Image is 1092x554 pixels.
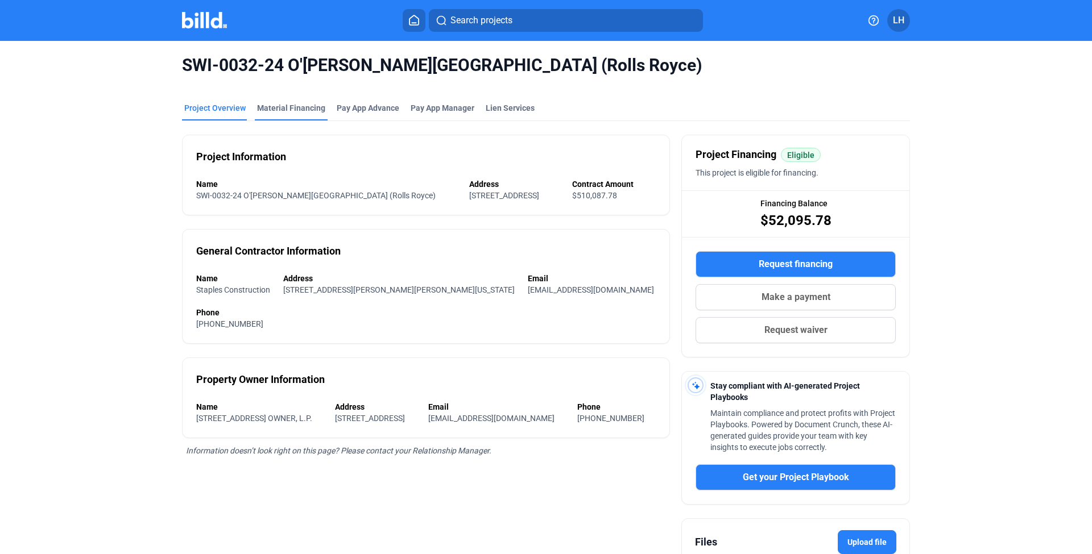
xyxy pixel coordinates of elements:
[196,285,270,294] span: Staples Construction
[528,285,654,294] span: [EMAIL_ADDRESS][DOMAIN_NAME]
[743,470,849,484] span: Get your Project Playbook
[577,401,656,413] div: Phone
[762,290,830,304] span: Make a payment
[764,323,828,337] span: Request waiver
[469,191,539,200] span: [STREET_ADDRESS]
[196,307,656,318] div: Phone
[572,178,656,190] div: Contract Amount
[196,319,263,328] span: [PHONE_NUMBER]
[887,9,910,32] button: LH
[572,191,617,200] span: $510,087.78
[196,273,272,284] div: Name
[429,9,703,32] button: Search projects
[710,409,895,452] span: Maintain compliance and protect profits with Project Playbooks. Powered by Document Crunch, these...
[469,178,561,190] div: Address
[196,414,312,423] span: [STREET_ADDRESS] OWNER, L.P.
[186,446,491,455] span: Information doesn’t look right on this page? Please contact your Relationship Manager.
[577,414,644,423] span: [PHONE_NUMBER]
[196,243,341,259] div: General Contractor Information
[182,12,227,28] img: Billd Company Logo
[486,102,535,114] div: Lien Services
[335,414,405,423] span: [STREET_ADDRESS]
[428,414,555,423] span: [EMAIL_ADDRESS][DOMAIN_NAME]
[184,102,246,114] div: Project Overview
[196,372,325,388] div: Property Owner Information
[283,285,515,294] span: [STREET_ADDRESS][PERSON_NAME][PERSON_NAME][US_STATE]
[710,381,860,402] span: Stay compliant with AI-generated Project Playbooks
[696,251,896,277] button: Request financing
[695,534,717,550] div: Files
[696,284,896,310] button: Make a payment
[696,317,896,343] button: Request waiver
[450,14,512,27] span: Search projects
[528,273,656,284] div: Email
[759,257,833,271] span: Request financing
[760,211,832,230] span: $52,095.78
[196,149,286,165] div: Project Information
[335,401,416,413] div: Address
[411,102,474,114] span: Pay App Manager
[428,401,566,413] div: Email
[893,14,904,27] span: LH
[696,464,896,490] button: Get your Project Playbook
[838,530,896,554] label: Upload file
[760,198,828,209] span: Financing Balance
[337,102,399,114] div: Pay App Advance
[696,147,776,163] span: Project Financing
[781,148,821,162] mat-chip: Eligible
[196,191,436,200] span: SWI-0032-24 O'[PERSON_NAME][GEOGRAPHIC_DATA] (Rolls Royce)
[283,273,516,284] div: Address
[196,178,458,190] div: Name
[257,102,325,114] div: Material Financing
[182,55,910,76] span: SWI-0032-24 O'[PERSON_NAME][GEOGRAPHIC_DATA] (Rolls Royce)
[696,168,818,177] span: This project is eligible for financing.
[196,401,324,413] div: Name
